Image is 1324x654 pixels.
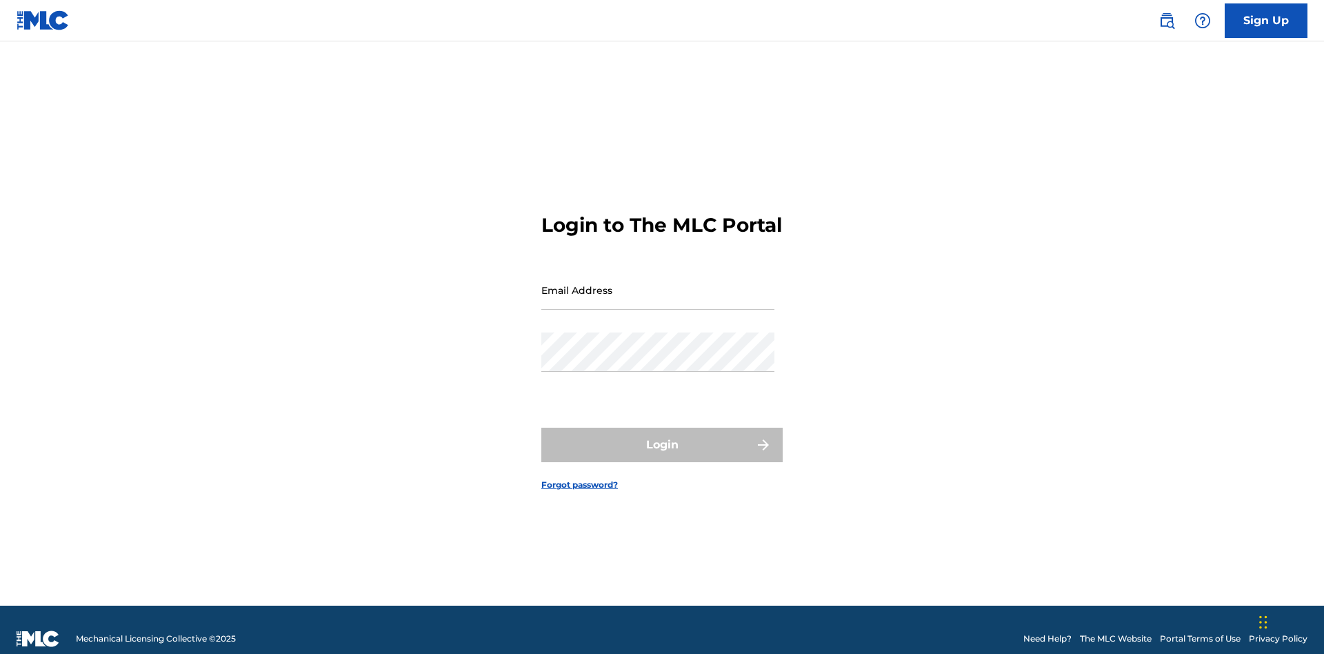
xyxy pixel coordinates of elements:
img: help [1194,12,1211,29]
a: Sign Up [1225,3,1307,38]
a: Forgot password? [541,479,618,491]
img: search [1158,12,1175,29]
a: Portal Terms of Use [1160,633,1241,645]
a: Privacy Policy [1249,633,1307,645]
a: Public Search [1153,7,1181,34]
h3: Login to The MLC Portal [541,213,782,237]
a: The MLC Website [1080,633,1152,645]
a: Need Help? [1023,633,1072,645]
img: MLC Logo [17,10,70,30]
div: Help [1189,7,1216,34]
span: Mechanical Licensing Collective © 2025 [76,633,236,645]
iframe: Chat Widget [1255,588,1324,654]
img: logo [17,631,59,647]
div: Drag [1259,602,1267,643]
